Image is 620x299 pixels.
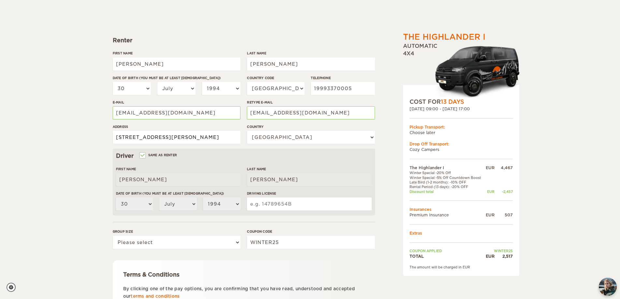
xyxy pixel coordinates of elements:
label: Date of birth (You must be at least [DEMOGRAPHIC_DATA]) [116,191,240,196]
div: -2,457 [495,189,513,194]
div: The amount will be charged in EUR [410,265,513,269]
input: e.g. 14789654B [247,197,371,211]
td: Late Bird (1-2 months): -10% OFF [410,180,484,184]
input: e.g. example@example.com [247,106,375,119]
input: e.g. Smith [247,173,371,186]
div: Driver [116,152,372,160]
label: Retype E-mail [247,100,375,105]
td: Choose later [410,130,513,135]
div: EUR [484,165,494,170]
input: e.g. example@example.com [113,106,240,119]
div: The Highlander I [403,32,485,43]
label: Group size [113,229,240,234]
td: Extras [410,230,513,236]
td: Premium Insurance [410,212,484,218]
div: EUR [484,189,494,194]
td: Coupon applied [410,249,484,253]
label: Country Code [247,75,304,80]
div: Drop Off Transport: [410,141,513,147]
div: Automatic 4x4 [403,43,519,98]
a: Cookie settings [7,283,20,292]
label: E-mail [113,100,240,105]
img: Cozy-3.png [429,45,519,98]
input: e.g. William [116,173,240,186]
td: Insurances [410,207,513,212]
td: Winter Special -5% Off Countdown Boost [410,175,484,180]
div: EUR [484,212,494,218]
div: [DATE] 09:00 - [DATE] 17:00 [410,106,513,112]
div: 2,517 [495,253,513,259]
label: Coupon code [247,229,375,234]
div: COST FOR [410,98,513,106]
label: Country [247,124,375,129]
td: Rental Period (13 days): -20% OFF [410,184,484,189]
td: Discount total [410,189,484,194]
td: The Highlander I [410,165,484,170]
input: e.g. 1 234 567 890 [311,82,375,95]
input: e.g. Street, City, Zip Code [113,131,240,144]
label: Same as renter [140,152,177,158]
input: e.g. William [113,58,240,71]
label: Address [113,124,240,129]
input: e.g. Smith [247,58,375,71]
td: WINTER25 [484,249,512,253]
label: First Name [116,167,240,171]
label: Date of birth (You must be at least [DEMOGRAPHIC_DATA]) [113,75,240,80]
div: Pickup Transport: [410,124,513,130]
label: Last Name [247,167,371,171]
div: Terms & Conditions [123,271,365,279]
td: Winter Special -20% Off [410,170,484,175]
div: EUR [484,253,494,259]
div: 4,467 [495,165,513,170]
label: Last Name [247,51,375,56]
input: Same as renter [140,154,144,158]
div: Renter [113,36,375,44]
button: chat-button [599,278,617,296]
span: 13 Days [441,99,464,105]
td: Cozy Campers [410,147,513,152]
div: 507 [495,212,513,218]
label: Telephone [311,75,375,80]
td: TOTAL [410,253,484,259]
img: Freyja at Cozy Campers [599,278,617,296]
label: Driving License [247,191,371,196]
a: terms and conditions [131,294,180,299]
label: First Name [113,51,240,56]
